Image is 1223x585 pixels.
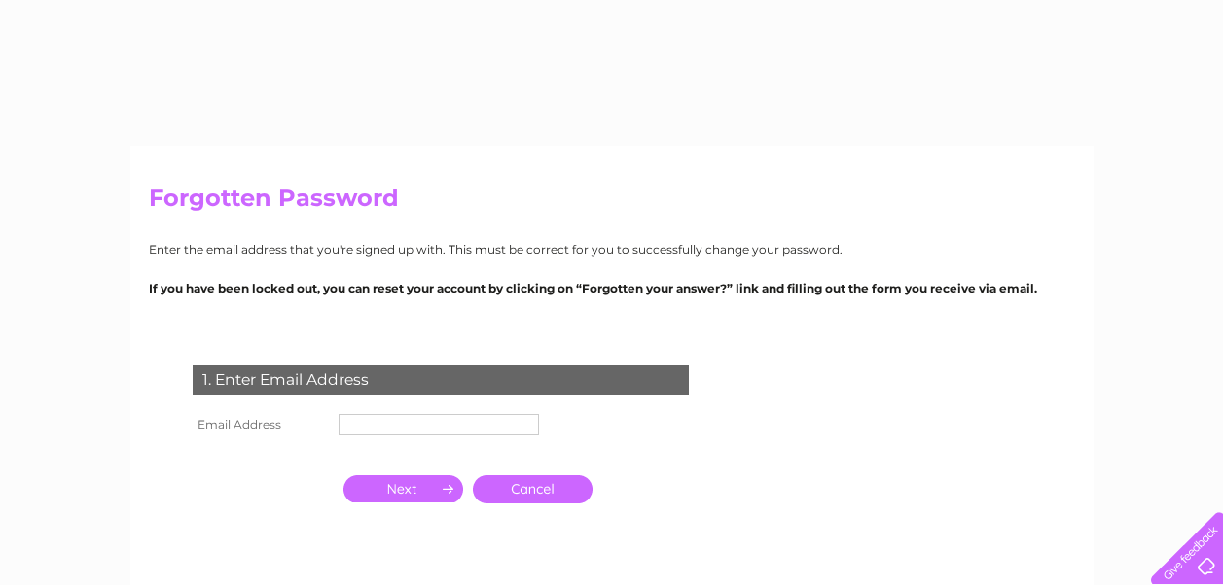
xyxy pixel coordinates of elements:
p: Enter the email address that you're signed up with. This must be correct for you to successfully ... [149,240,1075,258]
a: Cancel [473,475,593,503]
h2: Forgotten Password [149,185,1075,222]
th: Email Address [188,409,334,440]
p: If you have been locked out, you can reset your account by clicking on “Forgotten your answer?” l... [149,279,1075,297]
div: 1. Enter Email Address [193,365,689,395]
